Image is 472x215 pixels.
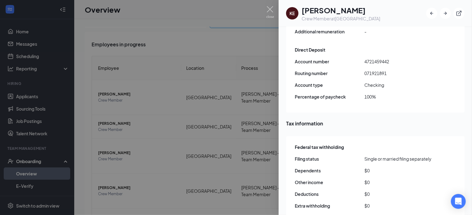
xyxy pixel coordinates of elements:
button: ExternalLink [453,8,465,19]
span: Extra withholding [295,203,364,209]
span: Other income [295,179,364,186]
span: $0 [364,191,434,198]
span: Federal tax withholding [295,144,344,151]
div: KE [290,10,295,16]
span: Account type [295,82,364,88]
svg: ExternalLink [456,10,462,16]
span: Account number [295,58,364,65]
div: Open Intercom Messenger [451,194,466,209]
span: Checking [364,82,434,88]
span: $0 [364,179,434,186]
h1: [PERSON_NAME] [302,5,380,15]
span: $0 [364,203,434,209]
svg: ArrowRight [442,10,448,16]
span: 100% [364,93,434,100]
span: Direct Deposit [295,46,325,53]
span: 071921891 [364,70,434,77]
span: Filing status [295,156,364,162]
button: ArrowRight [440,8,451,19]
span: Tax information [286,120,465,128]
span: Routing number [295,70,364,77]
span: Percentage of paycheck [295,93,364,100]
span: 4721459442 [364,58,434,65]
span: Additional remuneration [295,28,364,35]
svg: ArrowLeftNew [429,10,435,16]
span: Single or married filing separately [364,156,434,162]
span: - [364,28,434,35]
span: Deductions [295,191,364,198]
button: ArrowLeftNew [426,8,437,19]
div: Crew Member at [GEOGRAPHIC_DATA] [302,15,380,22]
span: $0 [364,167,434,174]
span: Dependents [295,167,364,174]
